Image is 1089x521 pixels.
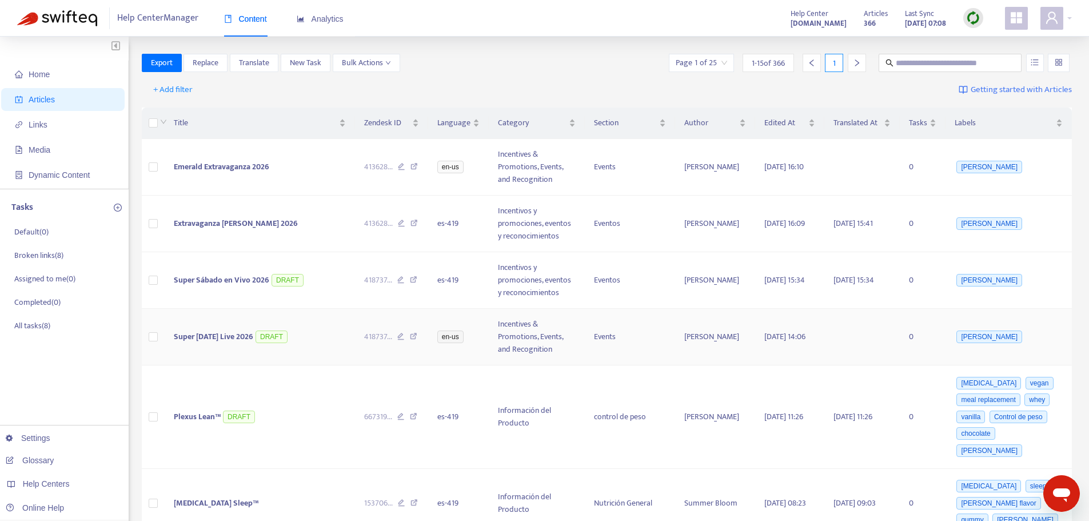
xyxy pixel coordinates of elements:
p: Broken links ( 8 ) [14,249,63,261]
th: Category [489,108,585,139]
span: book [224,15,232,23]
span: 1 - 15 of 366 [752,57,785,69]
strong: 366 [864,17,876,30]
td: 0 [900,365,946,469]
span: [DATE] 16:10 [764,160,804,173]
td: Eventos [585,196,676,252]
span: appstore [1010,11,1023,25]
span: [PERSON_NAME] [956,331,1022,343]
th: Section [585,108,676,139]
button: Replace [184,54,228,72]
td: es-419 [428,252,489,309]
th: Author [675,108,755,139]
span: [DATE] 14:06 [764,330,805,343]
span: account-book [15,96,23,104]
span: Analytics [297,14,344,23]
span: Translate [239,57,269,69]
span: 413628 ... [364,217,393,230]
span: [DATE] 11:26 [833,410,872,423]
span: en-us [437,161,464,173]
td: Información del Producto [489,365,585,469]
span: Articles [29,95,55,104]
span: New Task [290,57,321,69]
td: es-419 [428,196,489,252]
span: Links [29,120,47,129]
td: Eventos [585,252,676,309]
a: Settings [6,433,50,443]
span: [PERSON_NAME] flavor [956,497,1040,510]
td: [PERSON_NAME] [675,365,755,469]
span: Super Sábado en Vivo 2026 [174,273,269,287]
img: sync.dc5367851b00ba804db3.png [966,11,980,25]
span: Emerald Extravaganza 2026 [174,160,269,173]
span: search [885,59,893,67]
span: whey [1024,393,1050,406]
td: Incentives & Promotions, Events, and Recognition [489,139,585,196]
span: DRAFT [223,411,255,423]
td: Incentives & Promotions, Events, and Recognition [489,309,585,365]
th: Translated At [824,108,899,139]
td: [PERSON_NAME] [675,196,755,252]
p: Assigned to me ( 0 ) [14,273,75,285]
span: Extravaganza [PERSON_NAME] 2026 [174,217,298,230]
span: Export [151,57,173,69]
a: Online Help [6,503,64,512]
span: Bulk Actions [342,57,391,69]
span: vanilla [956,411,985,423]
span: [DATE] 15:34 [833,273,874,287]
span: + Add filter [153,83,193,97]
p: Tasks [11,201,33,214]
span: [MEDICAL_DATA] [956,377,1021,389]
span: sleep [1026,480,1051,492]
button: New Task [281,54,330,72]
span: DRAFT [272,274,304,287]
span: chocolate [956,427,995,440]
span: [DATE] 15:34 [764,273,805,287]
span: link [15,121,23,129]
span: Edited At [764,117,806,129]
button: Bulk Actionsdown [333,54,400,72]
td: Events [585,139,676,196]
th: Tasks [900,108,946,139]
span: [DATE] 16:09 [764,217,805,230]
span: Last Sync [905,7,934,20]
span: Labels [955,117,1054,129]
span: Zendesk ID [364,117,410,129]
td: [PERSON_NAME] [675,309,755,365]
button: unordered-list [1026,54,1044,72]
th: Title [165,108,355,139]
span: Home [29,70,50,79]
td: control de peso [585,365,676,469]
span: Dynamic Content [29,170,90,180]
span: [PERSON_NAME] [956,444,1022,457]
span: 153706 ... [364,497,393,510]
span: [DATE] 09:03 [833,496,876,510]
span: Super [DATE] Live 2026 [174,330,253,343]
span: Replace [193,57,218,69]
span: Section [594,117,657,129]
span: Content [224,14,267,23]
th: Edited At [755,108,824,139]
span: Language [437,117,470,129]
span: [DATE] 15:41 [833,217,873,230]
span: unordered-list [1031,58,1039,66]
a: [DOMAIN_NAME] [791,17,847,30]
td: 0 [900,196,946,252]
div: 1 [825,54,843,72]
span: Help Centers [23,479,70,488]
td: es-419 [428,365,489,469]
span: Control de peso [990,411,1047,423]
span: DRAFT [256,331,288,343]
th: Language [428,108,489,139]
span: en-us [437,331,464,343]
button: Translate [230,54,278,72]
a: Getting started with Articles [959,81,1072,99]
span: [DATE] 11:26 [764,410,803,423]
span: area-chart [297,15,305,23]
span: 667319 ... [364,411,392,423]
td: Incentivos y promociones, eventos y reconocimientos [489,252,585,309]
td: Events [585,309,676,365]
span: Help Center [791,7,828,20]
td: Incentivos y promociones, eventos y reconocimientos [489,196,585,252]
